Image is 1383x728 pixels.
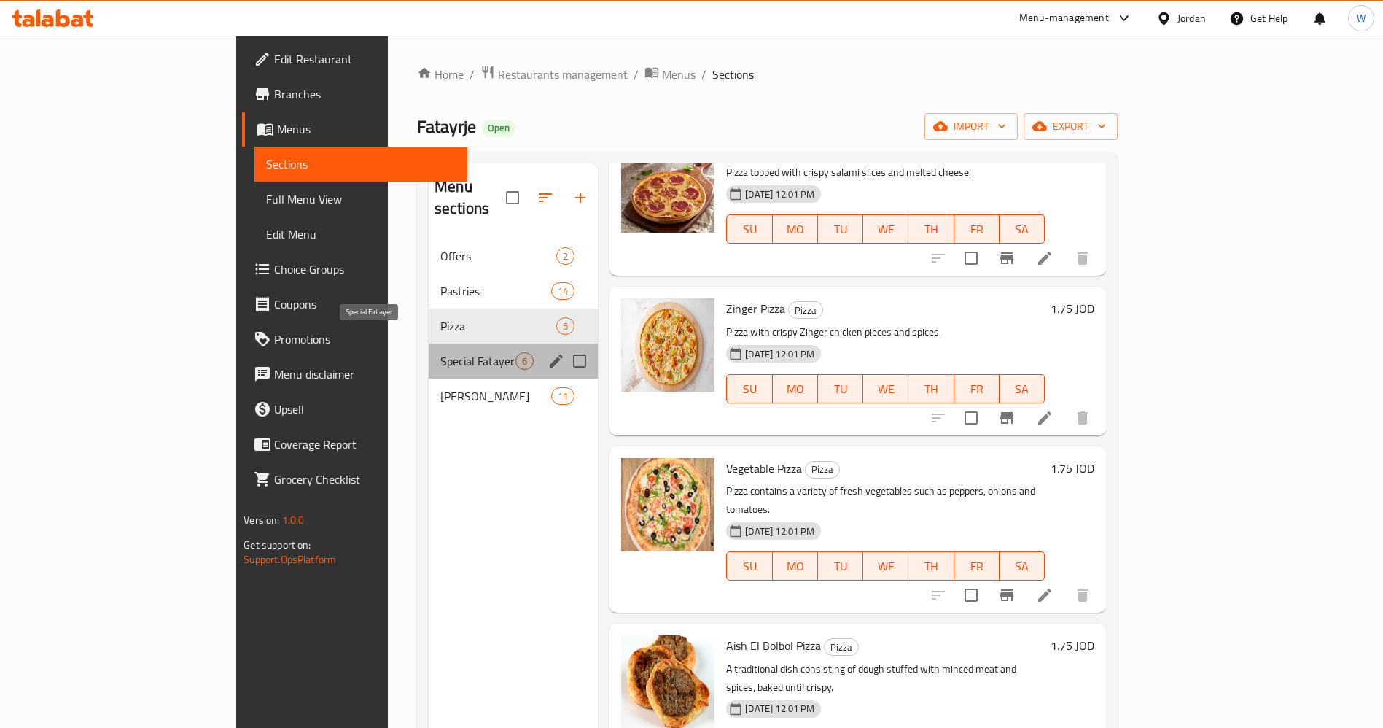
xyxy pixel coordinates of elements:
span: 6 [516,355,533,368]
button: FR [954,214,1000,244]
span: Special Fatayer [440,352,515,370]
span: Choice Groups [274,260,456,278]
span: TH [914,556,948,577]
a: Support.OpsPlatform [244,550,336,569]
span: SA [1005,556,1039,577]
button: TH [908,551,954,581]
a: Edit Menu [254,217,467,252]
div: Pizza5 [429,309,598,344]
div: items [551,282,574,300]
nav: breadcrumb [417,65,1118,84]
span: TU [824,556,857,577]
div: items [556,247,574,265]
a: Grocery Checklist [242,462,467,497]
button: edit [545,350,567,372]
div: Open [482,120,515,137]
button: MO [773,551,818,581]
span: Upsell [274,400,456,418]
button: TU [818,551,863,581]
li: / [470,66,475,83]
span: 1.0.0 [281,511,304,530]
span: MO [779,379,812,400]
button: WE [863,374,908,403]
button: WE [863,214,908,244]
button: Branch-specific-item [989,241,1024,276]
span: Pizza [825,639,858,656]
span: TU [824,379,857,400]
p: Pizza contains a variety of fresh vegetables such as peppers, onions and tomatoes. [726,482,1045,519]
span: FR [960,379,994,400]
a: Upsell [242,392,467,427]
button: FR [954,374,1000,403]
span: Get support on: [244,535,311,554]
button: Branch-specific-item [989,578,1024,613]
span: Menus [662,66,696,83]
button: Add section [563,180,598,215]
span: 11 [552,390,574,403]
div: Menu-management [1019,9,1109,27]
a: Edit menu item [1036,409,1053,427]
a: Menu disclaimer [242,357,467,392]
div: [PERSON_NAME]11 [429,379,598,414]
span: export [1035,117,1106,136]
span: Pizza [789,302,822,319]
span: 14 [552,284,574,298]
a: Branches [242,77,467,112]
span: Edit Menu [266,225,456,243]
span: FR [960,219,994,240]
span: SU [733,379,766,400]
span: import [936,117,1006,136]
button: import [924,113,1018,140]
img: Zinger Pizza [621,298,714,392]
span: [DATE] 12:01 PM [739,524,820,538]
span: SA [1005,379,1039,400]
span: TH [914,379,948,400]
button: TH [908,374,954,403]
button: SU [726,374,772,403]
span: Sections [712,66,754,83]
div: Pastries14 [429,274,598,309]
button: WE [863,551,908,581]
span: Offers [440,247,556,265]
button: TU [818,214,863,244]
span: Pizza [806,461,839,478]
span: Select to update [956,403,986,433]
div: Pizza [805,461,840,479]
span: SA [1005,219,1039,240]
span: TU [824,219,857,240]
span: WE [869,379,903,400]
span: [DATE] 12:01 PM [739,702,820,716]
span: Restaurants management [498,66,628,83]
span: Select to update [956,580,986,611]
div: Special Fatayer6edit [429,344,598,379]
button: export [1024,113,1118,140]
div: items [556,317,574,335]
span: Edit Restaurant [274,50,456,68]
span: SU [733,219,766,240]
button: Branch-specific-item [989,400,1024,435]
a: Menus [644,65,696,84]
span: SU [733,556,766,577]
img: Salami Pizza [621,139,714,233]
button: TH [908,214,954,244]
li: / [701,66,706,83]
a: Choice Groups [242,252,467,287]
div: Jordan [1177,10,1206,26]
span: Sections [266,155,456,173]
a: Coupons [242,287,467,322]
span: Version: [244,511,279,530]
button: delete [1065,241,1100,276]
button: MO [773,214,818,244]
nav: Menu sections [429,233,598,419]
span: FR [960,556,994,577]
button: FR [954,551,1000,581]
a: Edit menu item [1036,586,1053,604]
span: Aish El Bolbol Pizza [726,635,821,657]
span: WE [869,556,903,577]
h6: 1.75 JOD [1051,458,1094,479]
h2: Menu sections [435,176,506,220]
span: Coupons [274,295,456,313]
span: [DATE] 12:01 PM [739,187,820,201]
p: Pizza topped with crispy salami slices and melted cheese. [726,163,1045,182]
button: delete [1065,578,1100,613]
